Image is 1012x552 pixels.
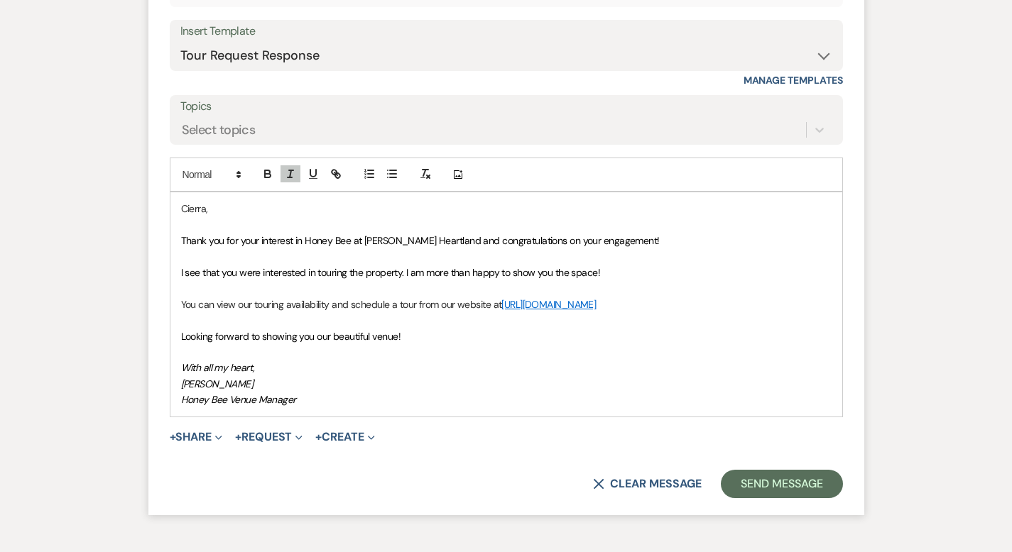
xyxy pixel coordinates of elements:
span: + [235,431,241,443]
span: + [315,431,322,443]
div: Select topics [182,121,256,140]
a: Manage Templates [744,74,843,87]
button: Share [170,431,223,443]
a: [URL][DOMAIN_NAME] [501,298,596,311]
button: Create [315,431,374,443]
div: Insert Template [180,21,832,42]
em: Honey Bee Venue Manager [181,393,296,406]
p: Cierra, [181,201,832,216]
span: Thank you for your interest in Honey Bee at [PERSON_NAME] Heartland and congratulations on your e... [181,234,660,247]
span: Looking forward to showing you our beautiful venue! [181,330,401,343]
button: Clear message [593,478,701,490]
span: I see that you were interested in touring the property. I am more than happy to show you the space! [181,266,601,279]
em: With all my heart, [181,361,255,374]
p: You can view our touring availability and schedule a tour from our website at [181,297,832,312]
button: Send Message [721,470,842,498]
button: Request [235,431,303,443]
em: [PERSON_NAME] [181,377,254,390]
label: Topics [180,96,832,117]
span: + [170,431,176,443]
